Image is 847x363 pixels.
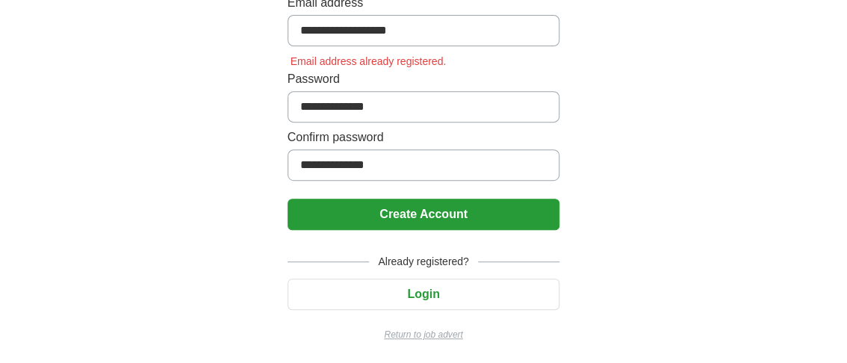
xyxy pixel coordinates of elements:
[369,254,477,270] span: Already registered?
[288,288,560,300] a: Login
[288,128,560,146] label: Confirm password
[288,328,560,341] a: Return to job advert
[288,70,560,88] label: Password
[288,55,450,67] span: Email address already registered.
[288,279,560,310] button: Login
[288,199,560,230] button: Create Account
